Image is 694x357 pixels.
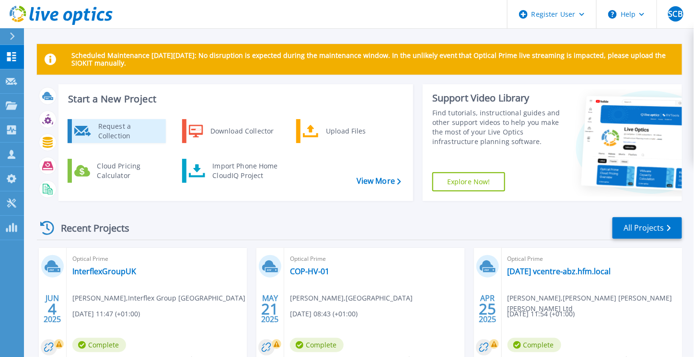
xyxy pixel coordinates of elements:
[357,177,401,186] a: View More
[208,161,282,180] div: Import Phone Home CloudIQ Project
[432,172,505,191] a: Explore Now!
[508,254,676,264] span: Optical Prime
[296,119,394,143] a: Upload Files
[321,122,392,141] div: Upload Files
[93,122,163,141] div: Request a Collection
[432,92,562,104] div: Support Video Library
[72,254,241,264] span: Optical Prime
[43,291,61,326] div: JUN 2025
[613,217,682,239] a: All Projects
[290,254,459,264] span: Optical Prime
[71,52,674,67] p: Scheduled Maintenance [DATE][DATE]: No disruption is expected during the maintenance window. In t...
[669,10,682,18] span: SCB
[68,119,166,143] a: Request a Collection
[68,94,401,104] h3: Start a New Project
[508,267,611,276] a: [DATE] vcentre-abz.hfm.local
[182,119,280,143] a: Download Collector
[261,291,279,326] div: MAY 2025
[72,309,140,319] span: [DATE] 11:47 (+01:00)
[290,338,344,352] span: Complete
[290,309,358,319] span: [DATE] 08:43 (+01:00)
[37,216,142,240] div: Recent Projects
[478,291,497,326] div: APR 2025
[290,293,413,303] span: [PERSON_NAME] , [GEOGRAPHIC_DATA]
[290,267,329,276] a: COP-HV-01
[432,108,562,146] div: Find tutorials, instructional guides and other support videos to help you make the most of your L...
[206,122,278,141] div: Download Collector
[93,161,163,180] div: Cloud Pricing Calculator
[68,159,166,183] a: Cloud Pricing Calculator
[479,305,496,313] span: 25
[72,267,136,276] a: InterflexGroupUK
[508,338,561,352] span: Complete
[508,309,575,319] span: [DATE] 11:54 (+01:00)
[508,293,682,314] span: [PERSON_NAME] , [PERSON_NAME] [PERSON_NAME] [PERSON_NAME] Ltd
[72,338,126,352] span: Complete
[261,305,278,313] span: 21
[72,293,245,303] span: [PERSON_NAME] , Interflex Group [GEOGRAPHIC_DATA]
[48,305,57,313] span: 4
